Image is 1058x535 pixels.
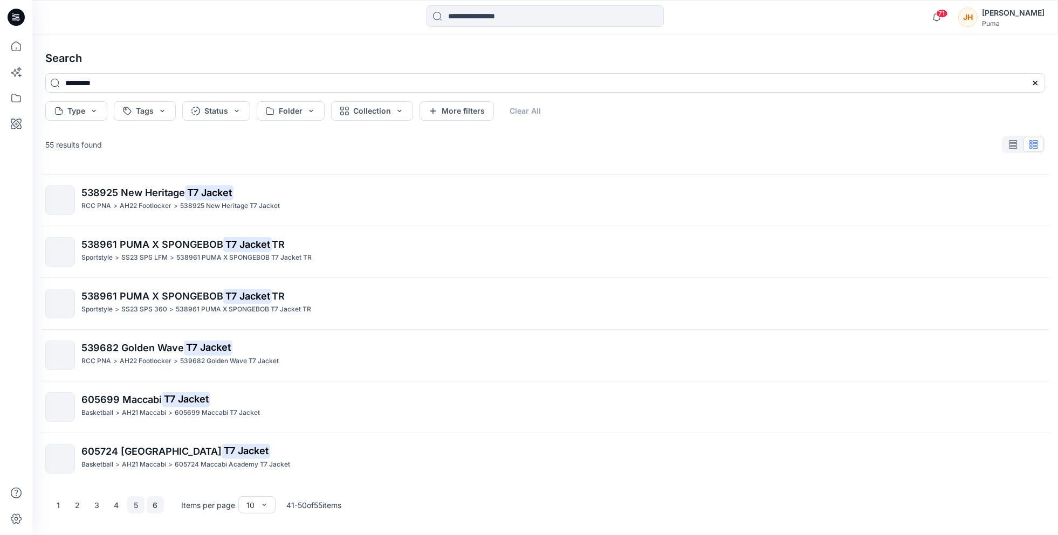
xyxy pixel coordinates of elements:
[114,101,176,121] button: Tags
[81,342,184,353] span: 539682 Golden Wave
[174,200,178,212] p: >
[936,9,948,18] span: 71
[162,392,210,407] mark: T7 Jacket
[39,231,1052,273] a: 538961 PUMA X SPONGEBOBT7 JacketTRSportstyle>SS23 SPS LFM>538961 PUMA X SPONGEBOB T7 Jacket TR
[174,356,178,367] p: >
[170,252,174,263] p: >
[45,139,102,150] p: 55 results found
[257,101,325,121] button: Folder
[115,407,120,419] p: >
[169,304,174,315] p: >
[176,304,311,315] p: 538961 PUMA X SPONGEBOB T7 Jacket TR
[982,19,1045,27] div: Puma
[45,101,107,121] button: Type
[982,6,1045,19] div: [PERSON_NAME]
[115,459,120,470] p: >
[115,252,119,263] p: >
[81,356,111,367] p: RCC PNA
[39,386,1052,428] a: 605699 MaccabiT7 JacketBasketball>AH21 Maccabi>605699 Maccabi T7 Jacket
[168,407,173,419] p: >
[272,290,285,302] span: TR
[185,185,233,200] mark: T7 Jacket
[175,407,260,419] p: 605699 Maccabi T7 Jacket
[115,304,119,315] p: >
[120,356,171,367] p: AH22 Footlocker
[180,356,279,367] p: 539682 Golden Wave T7 Jacket
[223,288,272,303] mark: T7 Jacket
[168,459,173,470] p: >
[121,252,168,263] p: SS23 SPS LFM
[37,43,1054,73] h4: Search
[81,446,222,457] span: 605724 [GEOGRAPHIC_DATA]
[50,496,67,513] button: 1
[127,496,145,513] button: 5
[81,290,223,302] span: 538961 PUMA X SPONGEBOB
[175,459,290,470] p: 605724 Maccabi Academy T7 Jacket
[180,200,280,212] p: 538925 New Heritage T7 Jacket
[184,340,232,355] mark: T7 Jacket
[81,239,223,250] span: 538961 PUMA X SPONGEBOB
[81,459,113,470] p: Basketball
[958,8,978,27] div: JH
[286,499,341,511] p: 41 - 50 of 55 items
[246,499,255,511] div: 10
[331,101,413,121] button: Collection
[81,252,113,263] p: Sportstyle
[81,304,113,315] p: Sportstyle
[420,101,494,121] button: More filters
[113,356,118,367] p: >
[81,200,111,212] p: RCC PNA
[69,496,86,513] button: 2
[147,496,164,513] button: 6
[176,252,312,263] p: 538961 PUMA X SPONGEBOB T7 Jacket TR
[81,394,162,405] span: 605699 Maccabi
[113,200,118,212] p: >
[122,459,166,470] p: AH21 Maccabi
[81,407,113,419] p: Basketball
[223,237,272,252] mark: T7 Jacket
[88,496,106,513] button: 3
[122,407,166,419] p: AH21 Maccabi
[39,179,1052,221] a: 538925 New HeritageT7 JacketRCC PNA>AH22 Footlocker>538925 New Heritage T7 Jacket
[81,187,185,198] span: 538925 New Heritage
[121,304,167,315] p: SS23 SPS 360
[182,101,250,121] button: Status
[222,443,270,458] mark: T7 Jacket
[120,200,171,212] p: AH22 Footlocker
[108,496,125,513] button: 4
[39,334,1052,377] a: 539682 Golden WaveT7 JacketRCC PNA>AH22 Footlocker>539682 Golden Wave T7 Jacket
[272,239,285,250] span: TR
[181,499,235,511] p: Items per page
[39,282,1052,325] a: 538961 PUMA X SPONGEBOBT7 JacketTRSportstyle>SS23 SPS 360>538961 PUMA X SPONGEBOB T7 Jacket TR
[39,437,1052,480] a: 605724 [GEOGRAPHIC_DATA]T7 JacketBasketball>AH21 Maccabi>605724 Maccabi Academy T7 Jacket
